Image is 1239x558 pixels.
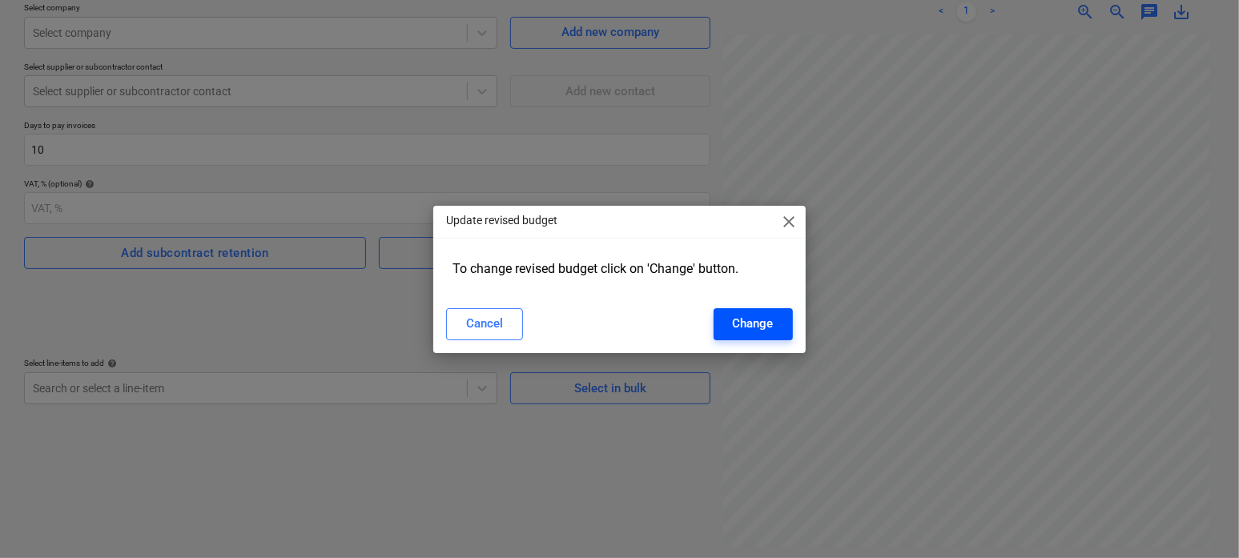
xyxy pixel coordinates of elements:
[780,212,799,231] span: close
[733,313,774,334] div: Change
[714,308,793,340] button: Change
[446,308,523,340] button: Cancel
[1159,481,1239,558] iframe: Chat Widget
[446,255,792,283] div: To change revised budget click on 'Change' button.
[466,313,503,334] div: Cancel
[446,212,557,229] p: Update revised budget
